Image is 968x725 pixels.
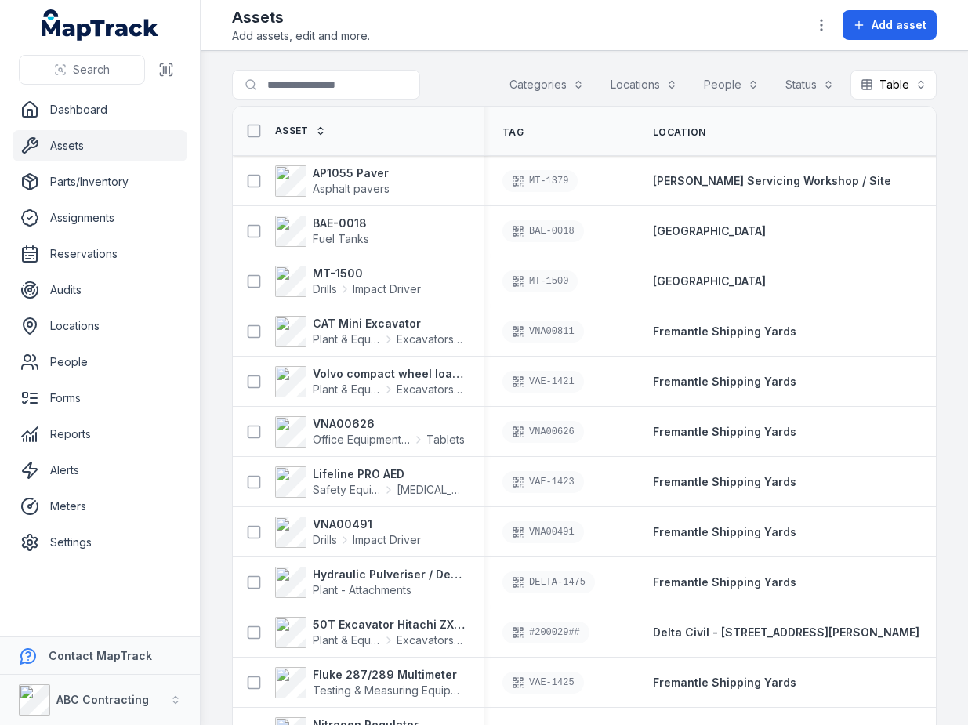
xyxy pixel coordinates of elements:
[397,482,465,498] span: [MEDICAL_DATA]
[275,366,465,397] a: Volvo compact wheel loaderPlant & EquipmentExcavators & Plant
[653,324,796,339] a: Fremantle Shipping Yards
[13,455,187,486] a: Alerts
[653,223,766,239] a: [GEOGRAPHIC_DATA]
[13,94,187,125] a: Dashboard
[73,62,110,78] span: Search
[313,316,465,332] strong: CAT Mini Excavator
[313,466,465,482] strong: Lifeline PRO AED
[313,416,465,432] strong: VNA00626
[13,419,187,450] a: Reports
[397,633,465,648] span: Excavators & Plant
[313,532,337,548] span: Drills
[313,281,337,297] span: Drills
[13,527,187,558] a: Settings
[313,633,381,648] span: Plant & Equipment
[275,466,465,498] a: Lifeline PRO AEDSafety Equipment[MEDICAL_DATA]
[13,491,187,522] a: Meters
[653,324,796,338] span: Fremantle Shipping Yards
[275,517,421,548] a: VNA00491DrillsImpact Driver
[313,366,465,382] strong: Volvo compact wheel loader
[313,583,411,596] span: Plant - Attachments
[653,224,766,237] span: [GEOGRAPHIC_DATA]
[502,622,589,643] div: #200029##
[275,416,465,448] a: VNA00626Office Equipment & ITTablets
[353,532,421,548] span: Impact Driver
[313,182,390,195] span: Asphalt pavers
[313,382,381,397] span: Plant & Equipment
[353,281,421,297] span: Impact Driver
[275,216,369,247] a: BAE-0018Fuel Tanks
[313,667,465,683] strong: Fluke 287/289 Multimeter
[13,166,187,198] a: Parts/Inventory
[653,424,796,440] a: Fremantle Shipping Yards
[653,173,891,189] a: [PERSON_NAME] Servicing Workshop / Site
[694,70,769,100] button: People
[397,332,465,347] span: Excavators & Plant
[275,266,421,297] a: MT-1500DrillsImpact Driver
[653,676,796,689] span: Fremantle Shipping Yards
[56,693,149,706] strong: ABC Contracting
[275,316,465,347] a: CAT Mini ExcavatorPlant & EquipmentExcavators & Plant
[502,421,584,443] div: VNA00626
[42,9,159,41] a: MapTrack
[653,274,766,288] span: [GEOGRAPHIC_DATA]
[13,310,187,342] a: Locations
[397,382,465,397] span: Excavators & Plant
[502,220,584,242] div: BAE-0018
[872,17,926,33] span: Add asset
[843,10,937,40] button: Add asset
[313,517,421,532] strong: VNA00491
[502,321,584,343] div: VNA00811
[313,482,381,498] span: Safety Equipment
[653,625,919,639] span: Delta Civil - [STREET_ADDRESS][PERSON_NAME]
[49,649,152,662] strong: Contact MapTrack
[313,567,465,582] strong: Hydraulic Pulveriser / Demolition Shear
[653,625,919,640] a: Delta Civil - [STREET_ADDRESS][PERSON_NAME]
[13,346,187,378] a: People
[13,274,187,306] a: Audits
[232,6,370,28] h2: Assets
[502,471,584,493] div: VAE-1423
[275,567,465,598] a: Hydraulic Pulveriser / Demolition ShearPlant - Attachments
[653,575,796,590] a: Fremantle Shipping Yards
[653,575,796,589] span: Fremantle Shipping Yards
[13,130,187,161] a: Assets
[275,667,465,698] a: Fluke 287/289 MultimeterTesting & Measuring Equipment
[313,332,381,347] span: Plant & Equipment
[313,266,421,281] strong: MT-1500
[653,475,796,488] span: Fremantle Shipping Yards
[13,202,187,234] a: Assignments
[426,432,465,448] span: Tablets
[502,126,524,139] span: Tag
[653,525,796,538] span: Fremantle Shipping Yards
[653,425,796,438] span: Fremantle Shipping Yards
[313,165,390,181] strong: AP1055 Paver
[19,55,145,85] button: Search
[653,474,796,490] a: Fremantle Shipping Yards
[850,70,937,100] button: Table
[653,675,796,691] a: Fremantle Shipping Yards
[13,238,187,270] a: Reservations
[313,617,465,633] strong: 50T Excavator Hitachi ZX350
[502,672,584,694] div: VAE-1425
[275,617,465,648] a: 50T Excavator Hitachi ZX350Plant & EquipmentExcavators & Plant
[313,216,369,231] strong: BAE-0018
[653,274,766,289] a: [GEOGRAPHIC_DATA]
[313,683,476,697] span: Testing & Measuring Equipment
[502,170,578,192] div: MT-1379
[313,232,369,245] span: Fuel Tanks
[653,524,796,540] a: Fremantle Shipping Yards
[502,270,578,292] div: MT-1500
[653,374,796,390] a: Fremantle Shipping Yards
[502,571,595,593] div: DELTA-1475
[653,126,705,139] span: Location
[13,382,187,414] a: Forms
[653,375,796,388] span: Fremantle Shipping Yards
[653,174,891,187] span: [PERSON_NAME] Servicing Workshop / Site
[775,70,844,100] button: Status
[275,125,326,137] a: Asset
[275,165,390,197] a: AP1055 PaverAsphalt pavers
[502,371,584,393] div: VAE-1421
[313,432,411,448] span: Office Equipment & IT
[275,125,309,137] span: Asset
